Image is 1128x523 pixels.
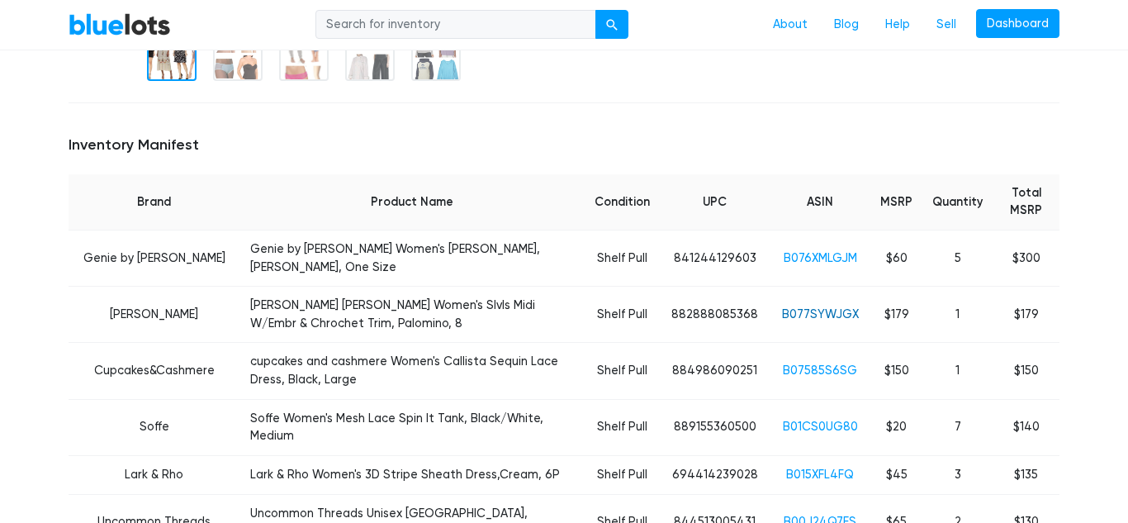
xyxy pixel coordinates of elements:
[993,231,1059,287] td: $300
[922,343,993,399] td: 1
[660,231,770,287] td: 841244129603
[872,9,923,40] a: Help
[585,231,660,287] td: Shelf Pull
[993,174,1059,231] th: Total MSRP
[585,343,660,399] td: Shelf Pull
[240,455,585,494] td: Lark & Rho Women's 3D Stripe Sheath Dress,Cream, 6P
[783,420,858,434] a: B01CS0UG80
[760,9,821,40] a: About
[585,399,660,455] td: Shelf Pull
[69,399,240,455] td: Soffe
[69,231,240,287] td: Genie by [PERSON_NAME]
[240,231,585,287] td: Genie by [PERSON_NAME] Women's [PERSON_NAME], [PERSON_NAME], One Size
[870,231,922,287] td: $60
[922,399,993,455] td: 7
[585,455,660,494] td: Shelf Pull
[870,455,922,494] td: $45
[993,343,1059,399] td: $150
[240,287,585,343] td: [PERSON_NAME] [PERSON_NAME] Women's Slvls Midi W/Embr & Chrochet Trim, Palomino, 8
[993,399,1059,455] td: $140
[784,251,857,265] a: B076XMLGJM
[315,10,596,40] input: Search for inventory
[786,468,854,482] a: B015XFL4FQ
[922,231,993,287] td: 5
[69,455,240,494] td: Lark & Rho
[660,174,770,231] th: UPC
[993,455,1059,494] td: $135
[993,287,1059,343] td: $179
[976,9,1059,39] a: Dashboard
[870,287,922,343] td: $179
[770,174,870,231] th: ASIN
[240,343,585,399] td: cupcakes and cashmere Women's Callista Sequin Lace Dress, Black, Large
[660,399,770,455] td: 889155360500
[922,287,993,343] td: 1
[69,174,240,231] th: Brand
[870,174,922,231] th: MSRP
[240,399,585,455] td: Soffe Women's Mesh Lace Spin It Tank, Black/White, Medium
[660,455,770,494] td: 694414239028
[660,287,770,343] td: 882888085368
[870,343,922,399] td: $150
[240,174,585,231] th: Product Name
[922,455,993,494] td: 3
[69,136,1059,155] h5: Inventory Manifest
[923,9,969,40] a: Sell
[585,174,660,231] th: Condition
[783,364,857,378] a: B07585S6SG
[69,12,171,36] a: BlueLots
[821,9,872,40] a: Blog
[585,287,660,343] td: Shelf Pull
[69,343,240,399] td: Cupcakes&Cashmere
[870,399,922,455] td: $20
[660,343,770,399] td: 884986090251
[782,307,859,321] a: B077SYWJGX
[922,174,993,231] th: Quantity
[69,287,240,343] td: [PERSON_NAME]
